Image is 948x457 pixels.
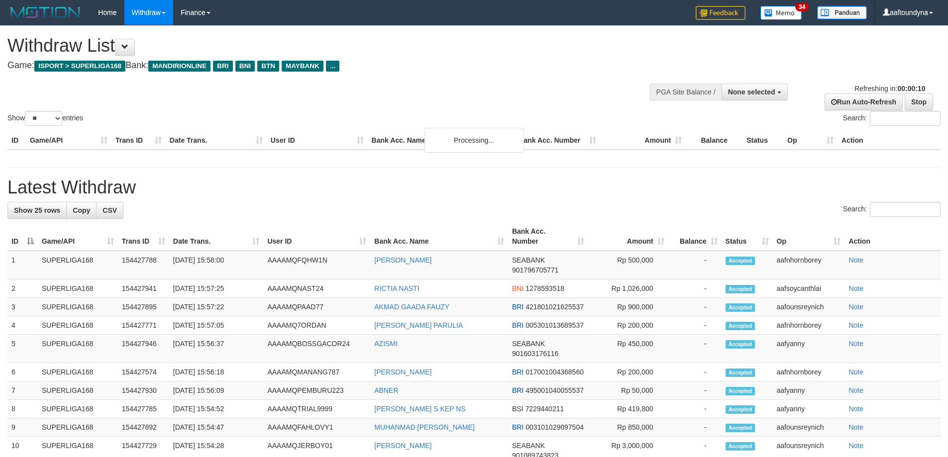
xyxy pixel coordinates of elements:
td: Rp 1,026,000 [588,279,668,298]
span: CSV [103,206,117,214]
td: 8 [7,400,38,418]
td: [DATE] 15:58:00 [169,251,264,279]
th: Game/API [26,131,111,150]
span: MANDIRIONLINE [148,61,211,72]
th: Action [838,131,941,150]
td: 7 [7,381,38,400]
td: 154427946 [118,335,169,363]
h1: Latest Withdraw [7,178,941,197]
div: PGA Site Balance / [650,84,722,100]
td: 154427788 [118,251,169,279]
strong: 00:00:10 [897,85,925,92]
td: [DATE] 15:57:22 [169,298,264,316]
td: [DATE] 15:56:09 [169,381,264,400]
img: Button%20Memo.svg [760,6,802,20]
td: AAAAMQPEMBURU223 [263,381,370,400]
a: Run Auto-Refresh [825,93,903,110]
a: Show 25 rows [7,202,67,219]
a: [PERSON_NAME] S KEP NS [374,405,465,413]
td: 9 [7,418,38,437]
td: 154427574 [118,363,169,381]
a: ABNER [374,386,398,394]
span: Accepted [726,424,755,432]
td: Rp 419,800 [588,400,668,418]
label: Search: [843,111,941,126]
h4: Game: Bank: [7,61,622,71]
span: Copy 421801021625537 to clipboard [526,303,584,311]
td: 5 [7,335,38,363]
span: Accepted [726,340,755,349]
td: Rp 200,000 [588,316,668,335]
td: [DATE] 15:57:25 [169,279,264,298]
span: SEABANK [512,256,545,264]
span: Accepted [726,387,755,395]
a: Note [848,256,863,264]
th: Status: activate to sort column ascending [722,222,773,251]
td: aafnhornborey [773,363,845,381]
img: Feedback.jpg [696,6,745,20]
a: [PERSON_NAME] [374,368,431,376]
a: AKMAD GAADA FAUZY [374,303,449,311]
td: aafsoycanthlai [773,279,845,298]
th: Status [742,131,783,150]
th: User ID [267,131,368,150]
span: Show 25 rows [14,206,60,214]
td: SUPERLIGA168 [38,251,118,279]
span: Copy 003101029097504 to clipboard [526,423,584,431]
td: [DATE] 15:56:37 [169,335,264,363]
span: Accepted [726,368,755,377]
td: AAAAMQBOSSGACOR24 [263,335,370,363]
span: Copy 901796705771 to clipboard [512,266,558,274]
td: aafyanny [773,400,845,418]
td: 154427930 [118,381,169,400]
span: Copy 005301013689537 to clipboard [526,321,584,329]
td: Rp 500,000 [588,251,668,279]
a: Note [848,340,863,348]
td: [DATE] 15:56:18 [169,363,264,381]
td: Rp 450,000 [588,335,668,363]
th: Bank Acc. Name [368,131,515,150]
span: BNI [512,284,524,292]
select: Showentries [25,111,62,126]
a: [PERSON_NAME] PARULIA [374,321,463,329]
td: 154427941 [118,279,169,298]
td: - [668,335,722,363]
a: MUHANMAD [PERSON_NAME] [374,423,474,431]
span: BNI [235,61,255,72]
th: Bank Acc. Name: activate to sort column ascending [370,222,508,251]
label: Search: [843,202,941,217]
td: - [668,418,722,437]
input: Search: [870,202,941,217]
span: BSI [512,405,524,413]
div: Processing... [424,128,524,153]
td: - [668,316,722,335]
button: None selected [722,84,788,100]
span: Copy 7229440211 to clipboard [525,405,564,413]
td: aafyanny [773,335,845,363]
span: Accepted [726,442,755,451]
th: Op: activate to sort column ascending [773,222,845,251]
td: AAAAMQPAAD77 [263,298,370,316]
span: BRI [512,321,524,329]
a: Note [848,303,863,311]
td: AAAAMQFAHLOVY1 [263,418,370,437]
td: 154427785 [118,400,169,418]
a: Note [848,423,863,431]
td: [DATE] 15:54:47 [169,418,264,437]
td: aafyanny [773,381,845,400]
a: Note [848,284,863,292]
th: Game/API: activate to sort column ascending [38,222,118,251]
td: Rp 200,000 [588,363,668,381]
th: Bank Acc. Number [515,131,600,150]
span: MAYBANK [282,61,323,72]
td: 1 [7,251,38,279]
a: Note [848,405,863,413]
th: ID [7,131,26,150]
span: Accepted [726,322,755,330]
td: AAAAMQFQHW1N [263,251,370,279]
td: Rp 50,000 [588,381,668,400]
span: BRI [512,423,524,431]
a: Note [848,442,863,450]
th: Bank Acc. Number: activate to sort column ascending [508,222,588,251]
span: Copy 017001004368560 to clipboard [526,368,584,376]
